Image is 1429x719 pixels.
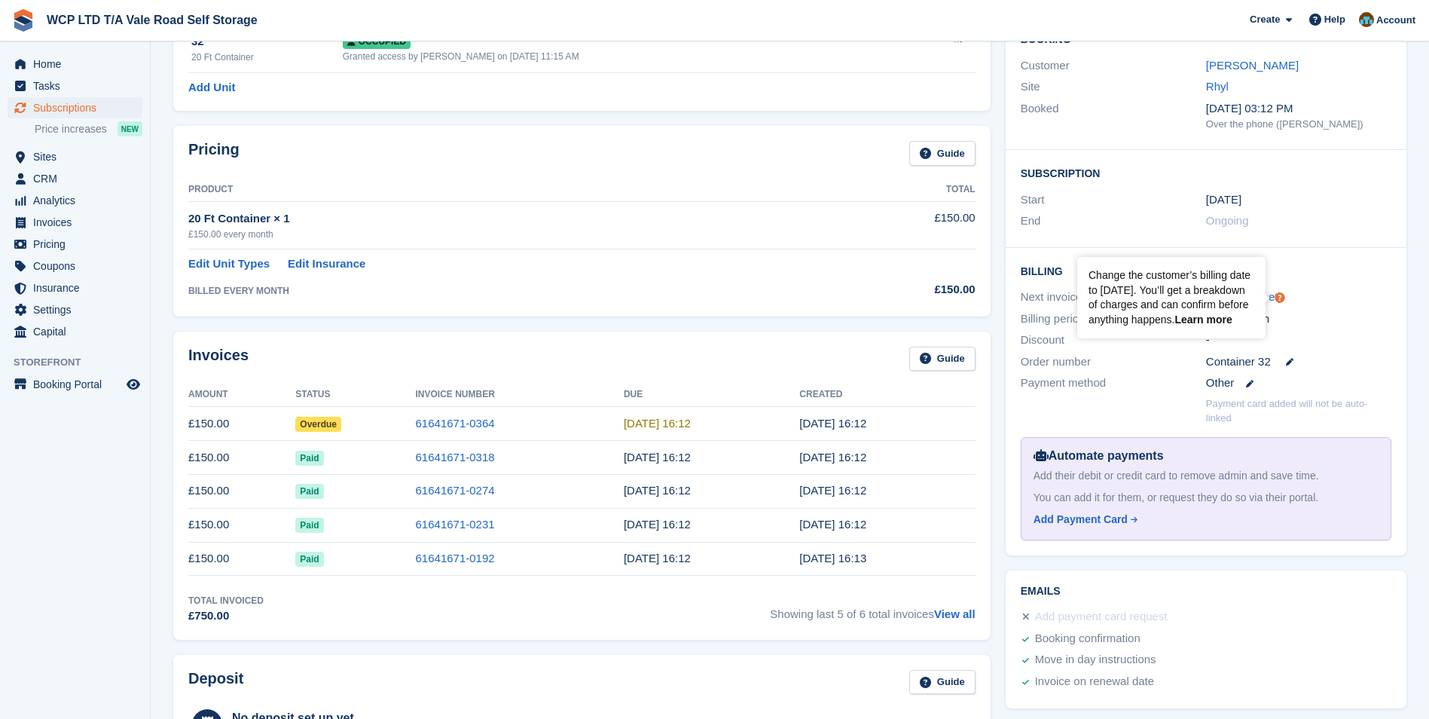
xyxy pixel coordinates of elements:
div: Payment method [1021,375,1206,392]
a: Add Unit [188,79,235,96]
a: View all [934,607,976,620]
span: Sites [33,146,124,167]
time: 2025-05-07 15:12:27 UTC [799,518,866,531]
div: Move in day instructions [1035,651,1156,669]
h2: Subscription [1021,165,1391,180]
a: WCP LTD T/A Vale Road Self Storage [41,8,264,32]
div: £150.00 [828,281,976,298]
a: [PERSON_NAME] [1206,59,1299,72]
a: menu [8,321,142,342]
a: 61641671-0318 [416,451,495,464]
div: Add payment card request [1035,608,1168,626]
a: menu [8,97,142,118]
span: Ongoing [1206,214,1249,227]
div: [DATE] 03:12 PM [1206,100,1391,118]
a: 61641671-0274 [416,484,495,497]
time: 2025-08-07 15:12:26 UTC [799,417,866,430]
td: £150.00 [188,508,295,542]
a: Learn more [1174,314,1232,326]
a: Guide [909,670,976,695]
span: Occupied [343,34,411,49]
a: menu [8,299,142,320]
time: 2025-04-07 15:13:00 UTC [799,552,866,564]
div: 20 Ft Container × 1 [188,210,828,228]
h2: Invoices [188,347,249,372]
a: 61641671-0364 [416,417,495,430]
div: Order number [1021,353,1206,371]
p: Payment card added will not be auto-linked [1206,396,1391,426]
span: Coupons [33,255,124,277]
div: Other [1206,375,1391,392]
time: 2025-07-07 15:12:30 UTC [799,451,866,464]
span: Capital [33,321,124,342]
div: Next invoice [1021,289,1206,306]
a: Guide [909,347,976,372]
div: Over the phone ([PERSON_NAME]) [1206,117,1391,132]
a: Edit Insurance [288,255,365,273]
th: Total [828,178,976,202]
div: Start [1021,191,1206,209]
td: £150.00 [188,542,295,576]
span: Tasks [33,75,124,96]
div: Site [1021,78,1206,96]
a: Guide [909,141,976,166]
div: [DATE] ( ) [1206,289,1391,306]
time: 2025-07-08 15:12:23 UTC [624,451,691,464]
div: End [1021,213,1206,230]
a: menu [8,54,142,75]
a: Add Payment Card [1034,512,1373,528]
span: Insurance [33,277,124,298]
span: Booking Portal [33,374,124,395]
a: menu [8,234,142,255]
th: Created [799,383,975,407]
span: Analytics [33,190,124,211]
span: Invoices [33,212,124,233]
div: Booked [1021,100,1206,132]
a: 61641671-0231 [416,518,495,531]
span: Create [1250,12,1280,27]
span: Settings [33,299,124,320]
div: Billing period [1021,311,1206,328]
span: Account [1376,13,1415,28]
a: menu [8,277,142,298]
div: 32 [191,33,343,50]
th: Status [295,383,415,407]
h2: Deposit [188,670,243,695]
time: 2025-05-08 15:12:23 UTC [624,518,691,531]
a: Edit Unit Types [188,255,270,273]
th: Amount [188,383,295,407]
span: Container 32 [1206,353,1271,371]
a: 61641671-0192 [416,552,495,564]
h2: Emails [1021,586,1391,598]
div: Tooltip anchor [1273,291,1287,304]
a: Price increases NEW [35,121,142,137]
a: menu [8,212,142,233]
div: Invoice on renewal date [1035,673,1154,691]
div: £150.00 every month [188,228,828,241]
time: 2025-08-08 15:12:23 UTC [624,417,691,430]
div: Booking confirmation [1035,630,1140,648]
a: menu [8,146,142,167]
a: menu [8,190,142,211]
td: £150.00 [828,201,976,249]
time: 2025-04-08 15:12:23 UTC [624,552,691,564]
h2: Pricing [188,141,240,166]
div: Automate payments [1034,447,1379,465]
time: 2025-06-07 15:12:44 UTC [799,484,866,497]
div: £750.00 [188,607,264,625]
th: Invoice Number [416,383,624,407]
span: Home [33,54,124,75]
td: £150.00 [188,474,295,508]
div: Discount [1021,332,1206,349]
span: Help [1324,12,1345,27]
span: Showing last 5 of 6 total invoices [770,594,975,625]
td: £150.00 [188,441,295,475]
div: Granted access by [PERSON_NAME] on [DATE] 11:15 AM [343,50,901,63]
div: Customer [1021,57,1206,75]
a: menu [8,75,142,96]
div: Add Payment Card [1034,512,1128,528]
span: Paid [295,451,323,466]
div: You can add it for them, or request they do so via their portal. [1034,490,1379,506]
div: Change the customer’s billing date to [DATE]. You’ll get a breakdown of charges and can confirm b... [1089,268,1254,327]
h2: Billing [1021,263,1391,278]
